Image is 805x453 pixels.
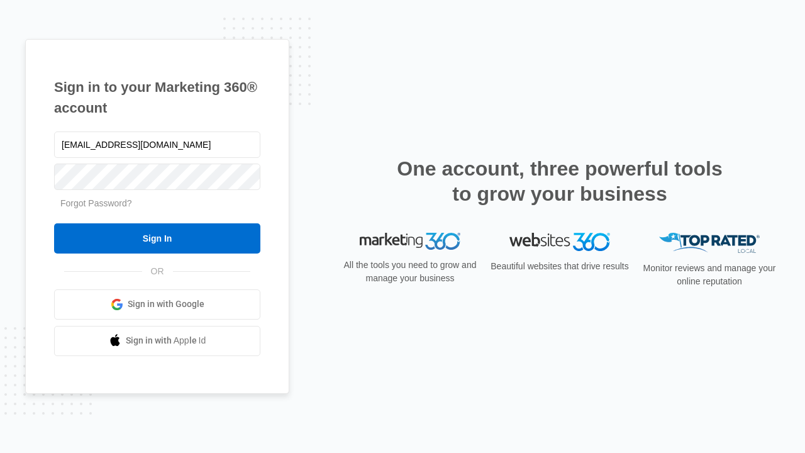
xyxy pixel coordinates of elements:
[639,262,780,288] p: Monitor reviews and manage your online reputation
[128,298,204,311] span: Sign in with Google
[54,289,260,320] a: Sign in with Google
[393,156,726,206] h2: One account, three powerful tools to grow your business
[54,223,260,254] input: Sign In
[360,233,460,250] img: Marketing 360
[54,77,260,118] h1: Sign in to your Marketing 360® account
[340,259,480,285] p: All the tools you need to grow and manage your business
[659,233,760,254] img: Top Rated Local
[509,233,610,251] img: Websites 360
[489,260,630,273] p: Beautiful websites that drive results
[142,265,173,278] span: OR
[54,326,260,356] a: Sign in with Apple Id
[60,198,132,208] a: Forgot Password?
[54,131,260,158] input: Email
[126,334,206,347] span: Sign in with Apple Id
